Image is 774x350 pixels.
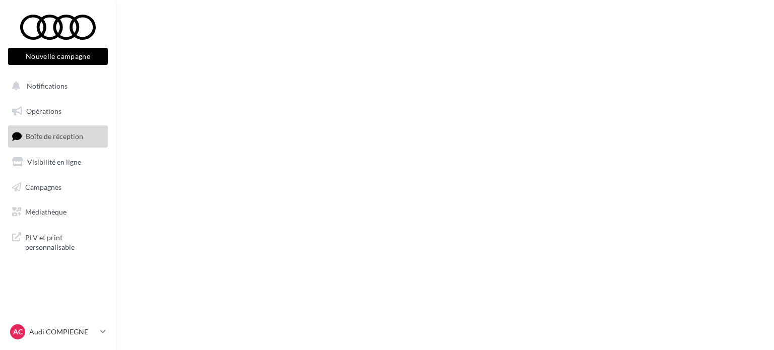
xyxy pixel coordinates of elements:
[26,107,61,115] span: Opérations
[29,327,96,337] p: Audi COMPIEGNE
[6,101,110,122] a: Opérations
[27,82,68,90] span: Notifications
[6,76,106,97] button: Notifications
[25,231,104,252] span: PLV et print personnalisable
[6,227,110,256] a: PLV et print personnalisable
[25,207,67,216] span: Médiathèque
[8,322,108,341] a: AC Audi COMPIEGNE
[26,132,83,141] span: Boîte de réception
[6,177,110,198] a: Campagnes
[25,182,61,191] span: Campagnes
[8,48,108,65] button: Nouvelle campagne
[13,327,23,337] span: AC
[27,158,81,166] span: Visibilité en ligne
[6,125,110,147] a: Boîte de réception
[6,152,110,173] a: Visibilité en ligne
[6,201,110,223] a: Médiathèque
